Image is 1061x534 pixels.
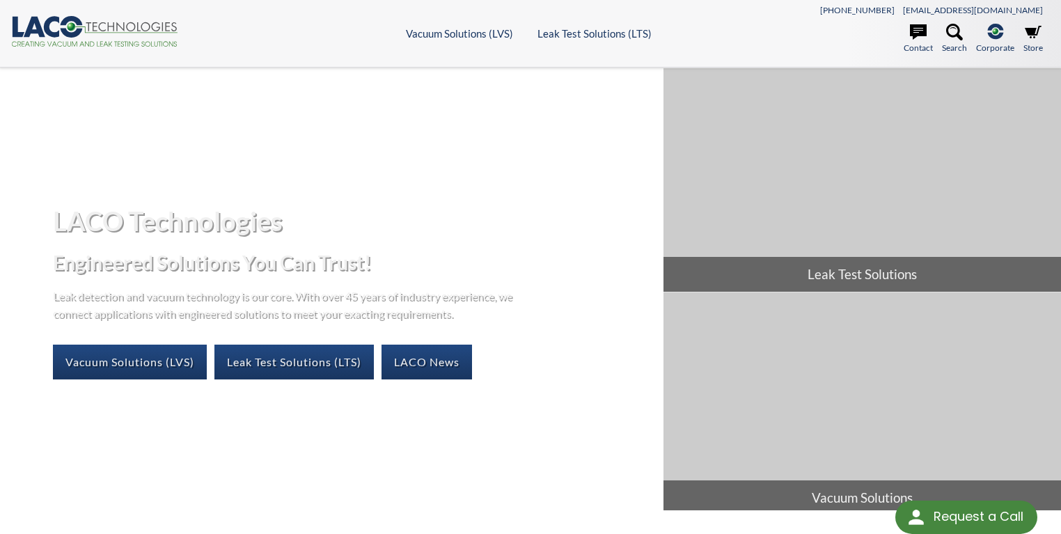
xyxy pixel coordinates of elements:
[53,287,519,322] p: Leak detection and vacuum technology is our core. With over 45 years of industry experience, we c...
[820,5,895,15] a: [PHONE_NUMBER]
[976,41,1014,54] span: Corporate
[895,501,1037,534] div: Request a Call
[53,250,652,276] h2: Engineered Solutions You Can Trust!
[406,27,513,40] a: Vacuum Solutions (LVS)
[942,24,967,54] a: Search
[904,24,933,54] a: Contact
[903,5,1043,15] a: [EMAIL_ADDRESS][DOMAIN_NAME]
[214,345,374,379] a: Leak Test Solutions (LTS)
[934,501,1023,533] div: Request a Call
[53,345,207,379] a: Vacuum Solutions (LVS)
[53,204,652,238] h1: LACO Technologies
[382,345,472,379] a: LACO News
[537,27,652,40] a: Leak Test Solutions (LTS)
[905,506,927,528] img: round button
[1023,24,1043,54] a: Store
